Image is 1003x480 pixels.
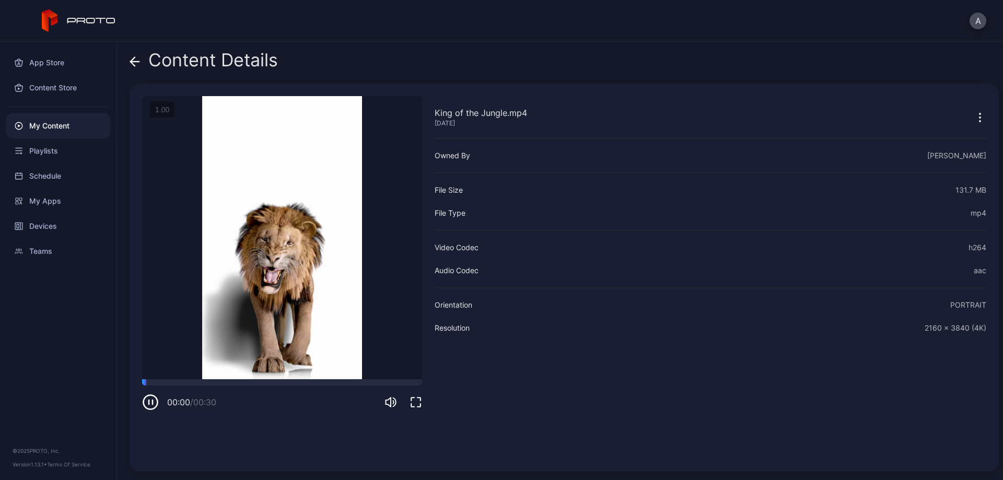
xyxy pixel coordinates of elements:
[13,461,47,467] span: Version 1.13.1 •
[6,239,110,264] a: Teams
[142,96,422,379] video: Sorry, your browser doesn‘t support embedded videos
[6,189,110,214] a: My Apps
[435,149,470,162] div: Owned By
[435,264,479,277] div: Audio Codec
[435,119,527,127] div: [DATE]
[974,264,986,277] div: aac
[6,113,110,138] a: My Content
[970,13,986,29] button: A
[435,241,479,254] div: Video Codec
[47,461,90,467] a: Terms Of Service
[435,107,527,119] div: King of the Jungle.mp4
[435,184,463,196] div: File Size
[950,299,986,311] div: PORTRAIT
[13,447,104,455] div: © 2025 PROTO, Inc.
[6,75,110,100] a: Content Store
[6,214,110,239] a: Devices
[969,241,986,254] div: h264
[955,184,986,196] div: 131.7 MB
[130,50,278,75] div: Content Details
[435,299,472,311] div: Orientation
[971,207,986,219] div: mp4
[927,149,986,162] div: [PERSON_NAME]
[6,50,110,75] a: App Store
[190,397,216,407] span: / 00:30
[925,322,986,334] div: 2160 x 3840 (4K)
[435,322,470,334] div: Resolution
[6,163,110,189] a: Schedule
[6,138,110,163] a: Playlists
[167,396,216,408] div: 00:00
[435,207,465,219] div: File Type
